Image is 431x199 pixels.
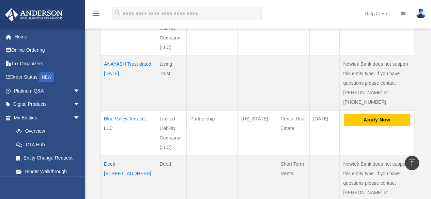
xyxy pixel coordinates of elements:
[277,10,310,55] td: Other
[156,10,187,55] td: Limited Liability Company (LLC)
[73,111,87,125] span: arrow_drop_down
[5,98,90,111] a: Digital Productsarrow_drop_down
[5,44,90,57] a: Online Ordering
[10,151,87,165] a: Entity Change Request
[5,70,90,84] a: Order StatusNEW
[187,110,238,155] td: Partnership
[73,98,87,112] span: arrow_drop_down
[73,84,87,98] span: arrow_drop_down
[101,10,156,55] td: AAYUNTRA LLC
[156,110,187,155] td: Limited Liability Company (LLC)
[92,10,100,18] i: menu
[3,8,65,21] img: Anderson Advisors Platinum Portal
[101,55,156,110] td: ANAYASH Trust dated [DATE]
[310,110,340,155] td: [DATE]
[310,10,340,55] td: [DATE]
[5,84,90,98] a: Platinum Q&Aarrow_drop_down
[39,72,54,82] div: NEW
[5,30,90,44] a: Home
[10,165,87,178] a: Binder Walkthrough
[416,9,426,18] img: User Pic
[277,110,310,155] td: Rental Real Estate
[10,125,83,138] a: Overview
[238,110,277,155] td: [US_STATE]
[405,156,419,170] a: vertical_align_top
[340,55,414,110] td: Newtek Bank does not support this entity type. If you have questions please contact [PERSON_NAME]...
[344,114,410,126] button: Apply Now
[187,10,238,55] td: Partnership
[156,55,187,110] td: Living Trust
[92,12,100,18] a: menu
[408,159,416,167] i: vertical_align_top
[5,111,87,125] a: My Entitiesarrow_drop_down
[101,110,156,155] td: Blue Valley Terrace, LLC
[10,138,87,151] a: CTA Hub
[5,57,90,70] a: Tax Organizers
[114,9,121,17] i: search
[238,10,277,55] td: [US_STATE]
